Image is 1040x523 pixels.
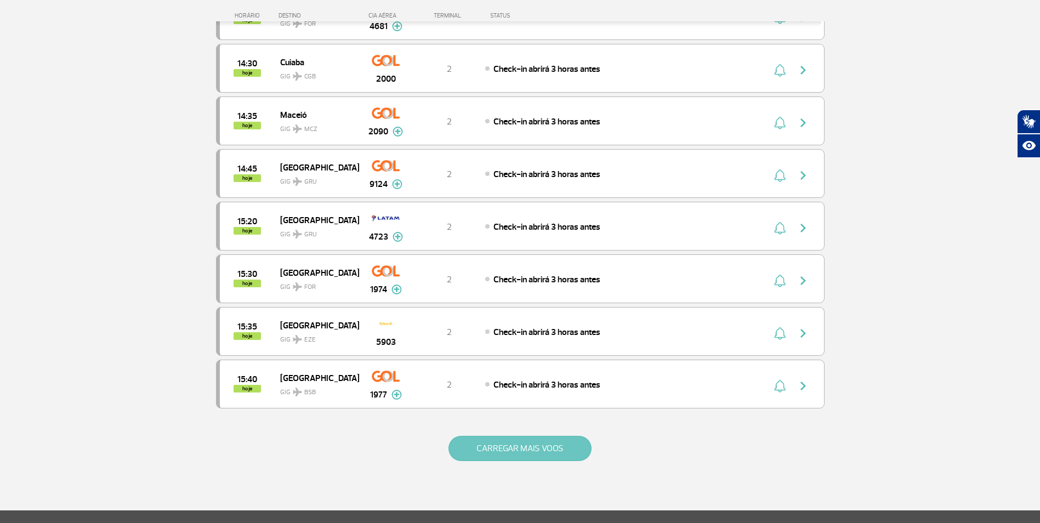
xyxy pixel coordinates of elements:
span: 2025-09-25 15:30:00 [237,270,257,278]
span: 5903 [376,336,396,349]
span: FOR [304,282,316,292]
div: HORÁRIO [219,12,279,19]
span: hoje [234,385,261,393]
span: Cuiaba [280,55,350,69]
span: Check-in abrirá 3 horas antes [493,169,600,180]
img: seta-direita-painel-voo.svg [797,274,810,287]
span: 2025-09-25 14:30:00 [237,60,257,67]
img: seta-direita-painel-voo.svg [797,169,810,182]
span: 2 [447,221,452,232]
img: destiny_airplane.svg [293,282,302,291]
span: 4723 [369,230,388,243]
img: seta-direita-painel-voo.svg [797,116,810,129]
span: 2025-09-25 14:45:00 [237,165,257,173]
span: 1977 [370,388,387,401]
span: Check-in abrirá 3 horas antes [493,64,600,75]
img: destiny_airplane.svg [293,177,302,186]
span: 2 [447,327,452,338]
span: Check-in abrirá 3 horas antes [493,379,600,390]
span: GRU [304,177,317,187]
img: mais-info-painel-voo.svg [393,127,403,137]
span: [GEOGRAPHIC_DATA] [280,265,350,280]
img: seta-direita-painel-voo.svg [797,379,810,393]
span: 9124 [370,178,388,191]
span: [GEOGRAPHIC_DATA] [280,160,350,174]
span: 2025-09-25 15:20:00 [237,218,257,225]
span: 2 [447,169,452,180]
span: Check-in abrirá 3 horas antes [493,116,600,127]
span: 2 [447,116,452,127]
span: hoje [234,69,261,77]
img: seta-direita-painel-voo.svg [797,221,810,235]
div: Plugin de acessibilidade da Hand Talk. [1017,110,1040,158]
span: 2025-09-25 14:35:00 [237,112,257,120]
img: mais-info-painel-voo.svg [391,390,402,400]
span: MCZ [304,124,317,134]
span: GIG [280,118,350,134]
div: CIA AÉREA [359,12,413,19]
img: sino-painel-voo.svg [774,221,786,235]
span: 2 [447,274,452,285]
img: destiny_airplane.svg [293,72,302,81]
div: TERMINAL [413,12,485,19]
span: hoje [234,332,261,340]
div: DESTINO [279,12,359,19]
span: 2 [447,64,452,75]
span: GIG [280,329,350,345]
span: [GEOGRAPHIC_DATA] [280,371,350,385]
button: CARREGAR MAIS VOOS [448,436,592,461]
span: GIG [280,276,350,292]
span: Maceió [280,107,350,122]
span: [GEOGRAPHIC_DATA] [280,318,350,332]
span: hoje [234,122,261,129]
img: destiny_airplane.svg [293,124,302,133]
div: STATUS [485,12,574,19]
img: seta-direita-painel-voo.svg [797,327,810,340]
img: destiny_airplane.svg [293,230,302,238]
span: GIG [280,66,350,82]
img: destiny_airplane.svg [293,388,302,396]
img: mais-info-painel-voo.svg [393,232,403,242]
img: seta-direita-painel-voo.svg [797,64,810,77]
img: sino-painel-voo.svg [774,327,786,340]
span: GIG [280,171,350,187]
span: [GEOGRAPHIC_DATA] [280,213,350,227]
span: GIG [280,224,350,240]
span: BSB [304,388,316,397]
span: CGB [304,72,316,82]
span: 2025-09-25 15:40:00 [237,376,257,383]
span: EZE [304,335,316,345]
span: hoje [234,227,261,235]
img: sino-painel-voo.svg [774,169,786,182]
span: Check-in abrirá 3 horas antes [493,274,600,285]
span: 2 [447,379,452,390]
span: hoje [234,280,261,287]
button: Abrir recursos assistivos. [1017,134,1040,158]
span: GRU [304,230,317,240]
img: sino-painel-voo.svg [774,379,786,393]
span: 2000 [376,72,396,86]
img: sino-painel-voo.svg [774,64,786,77]
span: Check-in abrirá 3 horas antes [493,327,600,338]
button: Abrir tradutor de língua de sinais. [1017,110,1040,134]
img: destiny_airplane.svg [293,335,302,344]
span: hoje [234,174,261,182]
span: 2025-09-25 15:35:00 [237,323,257,331]
span: GIG [280,382,350,397]
span: 1974 [370,283,387,296]
span: Check-in abrirá 3 horas antes [493,221,600,232]
img: sino-painel-voo.svg [774,116,786,129]
img: mais-info-painel-voo.svg [392,179,402,189]
img: sino-painel-voo.svg [774,274,786,287]
img: mais-info-painel-voo.svg [391,285,402,294]
span: 2090 [368,125,388,138]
